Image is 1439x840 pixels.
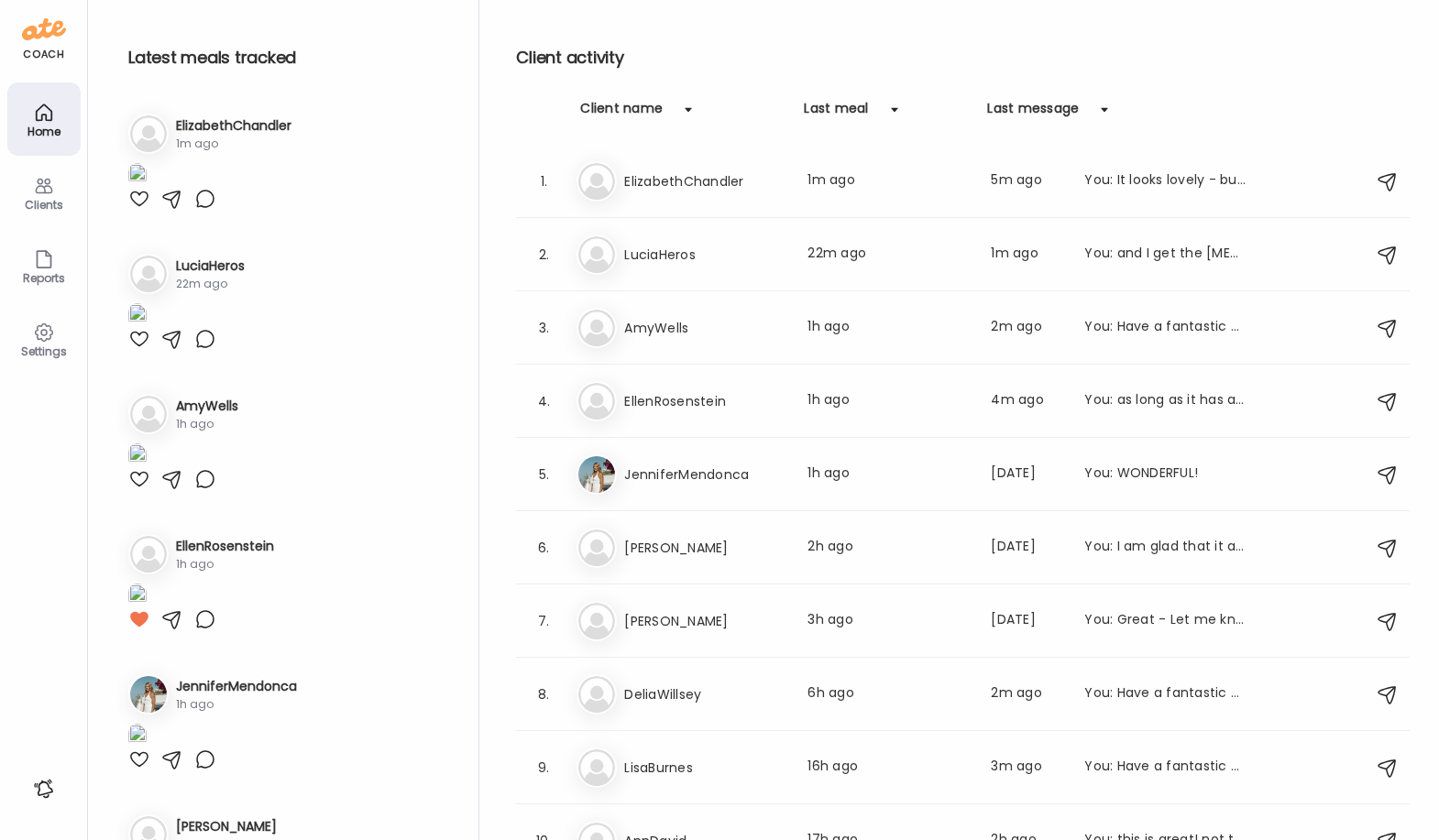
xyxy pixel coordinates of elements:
[807,537,969,559] div: 2h ago
[1084,317,1246,339] div: You: Have a fantastic weekend!! Is there anything I can do to support you? Menu for a night out??...
[176,136,291,152] div: 1m ago
[11,125,77,137] div: Home
[176,116,291,136] h3: ElizabethChandler
[624,390,785,412] h3: EllenRosenstein
[533,244,555,266] div: 2.
[533,683,555,705] div: 8.
[987,99,1079,128] div: Last message
[516,44,1410,71] h2: Client activity
[533,317,555,339] div: 3.
[1084,757,1246,779] div: You: Have a fantastic weekend!! Is there anything I can do to support you? menu? snack ideas?? I'...
[578,749,615,786] img: bg-avatar-default.svg
[130,115,167,152] img: bg-avatar-default.svg
[578,236,615,273] img: bg-avatar-default.svg
[991,244,1062,266] div: 1m ago
[1084,390,1246,412] div: You: as long as it has a little protein to satiate you.
[807,757,969,779] div: 16h ago
[624,464,785,485] h3: JenniferMendonca
[807,244,969,266] div: 22m ago
[624,317,785,339] h3: AmyWells
[991,757,1062,779] div: 3m ago
[624,610,785,632] h3: [PERSON_NAME]
[176,556,274,573] div: 1h ago
[23,47,64,62] div: coach
[1084,244,1246,266] div: You: and I get the [MEDICAL_DATA] - you were quite stable so I dont have a probelm with pausing i...
[807,317,969,339] div: 1h ago
[11,272,77,284] div: Reports
[176,677,297,696] h3: JenniferMendonca
[130,256,167,292] img: bg-avatar-default.svg
[11,199,77,211] div: Clients
[991,317,1062,339] div: 2m ago
[128,44,449,71] h2: Latest meals tracked
[176,537,274,556] h3: EllenRosenstein
[624,757,785,779] h3: LisaBurnes
[807,464,969,485] div: 1h ago
[176,276,245,292] div: 22m ago
[128,724,147,748] img: images%2FhTWL1UBjihWZBvuxS4CFXhMyrrr1%2FGqq8TvLpukj90IcD5UBS%2Fua6cQAqcWe5dF7LygGKQ_1080
[128,163,147,188] img: images%2FLmewejLqqxYGdaZecVheXEEv6Df2%2FMkiB5vcYX32QnApIBDlk%2F9XPEQCdKrhn559pbljv4_1080
[1084,610,1246,632] div: You: Great - Let me know when it's back on so i start to check again -
[22,15,66,44] img: ate
[128,584,147,608] img: images%2FPQQzDER4NsVhM705N9ampE3k93t2%2FrcLfLhGH9Nw0ZhVUIaya%2FlD2S5eCmuvaMjUBjt7lK_1080
[130,396,167,432] img: bg-avatar-default.svg
[533,610,555,632] div: 7.
[533,537,555,559] div: 6.
[176,817,277,836] h3: [PERSON_NAME]
[991,610,1062,632] div: [DATE]
[624,170,785,192] h3: ElizabethChandler
[624,683,785,705] h3: DeliaWillsey
[176,416,238,432] div: 1h ago
[533,390,555,412] div: 4.
[578,310,615,346] img: bg-avatar-default.svg
[578,456,615,493] img: avatars%2FhTWL1UBjihWZBvuxS4CFXhMyrrr1
[807,610,969,632] div: 3h ago
[991,683,1062,705] div: 2m ago
[991,390,1062,412] div: 4m ago
[1084,537,1246,559] div: You: I am glad that it appears to be easing - YAH!
[1084,170,1246,192] div: You: It looks lovely - but I dont see any protein??
[804,99,868,128] div: Last meal
[991,464,1062,485] div: [DATE]
[533,170,555,192] div: 1.
[624,537,785,559] h3: [PERSON_NAME]
[624,244,785,266] h3: LuciaHeros
[807,390,969,412] div: 1h ago
[578,676,615,713] img: bg-avatar-default.svg
[807,170,969,192] div: 1m ago
[580,99,663,128] div: Client name
[533,757,555,779] div: 9.
[991,170,1062,192] div: 5m ago
[578,163,615,200] img: bg-avatar-default.svg
[130,676,167,713] img: avatars%2FhTWL1UBjihWZBvuxS4CFXhMyrrr1
[533,464,555,485] div: 5.
[130,536,167,573] img: bg-avatar-default.svg
[128,443,147,468] img: images%2FVeJUmU9xL5OtfHQnXXq9YpklFl83%2F8th7wR2lDg7cNeDE9gRW%2FSRhuKHAIx1bhUJizgr0w_1080
[11,345,77,357] div: Settings
[578,529,615,566] img: bg-avatar-default.svg
[991,537,1062,559] div: [DATE]
[578,603,615,639] img: bg-avatar-default.svg
[578,383,615,420] img: bg-avatar-default.svg
[176,397,238,416] h3: AmyWells
[176,256,245,276] h3: LuciaHeros
[176,696,297,713] div: 1h ago
[807,683,969,705] div: 6h ago
[128,303,147,328] img: images%2F1qYfsqsWO6WAqm9xosSfiY0Hazg1%2F0brvbTXMUAMGuHrgUJ10%2FGQNNILkthB7vdRGgXyCj_1080
[1084,683,1246,705] div: You: Have a fantastic weekend!! Is there anything I can do to support you? Menu for a night out??...
[1084,464,1246,485] div: You: WONDERFUL!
